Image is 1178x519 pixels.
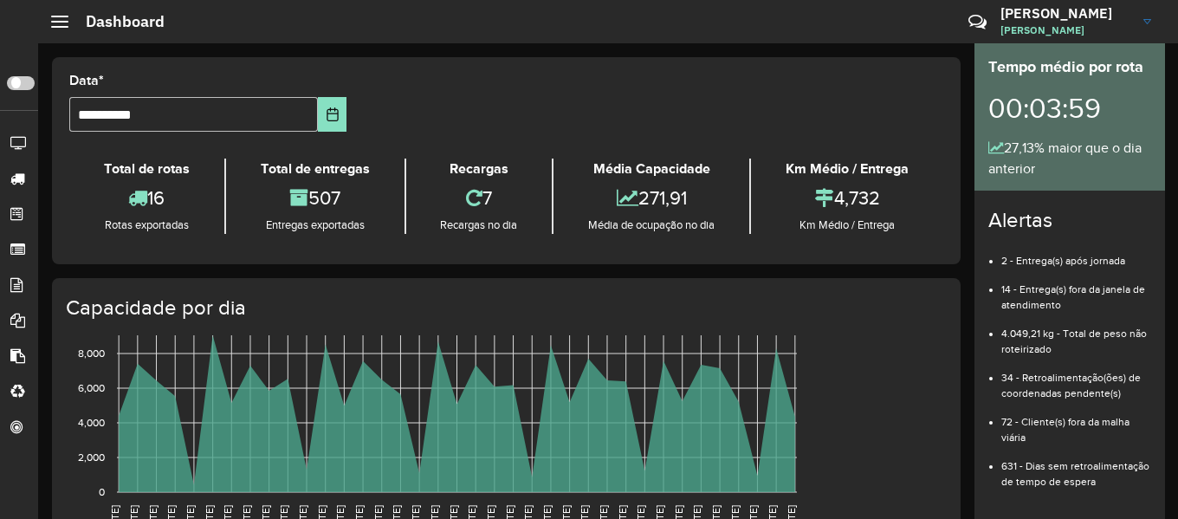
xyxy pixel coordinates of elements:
div: Recargas [411,159,548,179]
h2: Dashboard [68,12,165,31]
h3: [PERSON_NAME] [1000,5,1130,22]
a: Contato Rápido [959,3,996,41]
div: Média de ocupação no dia [558,217,745,234]
div: 16 [74,179,220,217]
div: Recargas no dia [411,217,548,234]
text: 8,000 [78,347,105,359]
text: 0 [99,486,105,497]
li: 14 - Entrega(s) fora da janela de atendimento [1001,269,1151,313]
li: 34 - Retroalimentação(ões) de coordenadas pendente(s) [1001,357,1151,401]
li: 4.049,21 kg - Total de peso não roteirizado [1001,313,1151,357]
h4: Capacidade por dia [66,295,943,321]
div: Entregas exportadas [230,217,400,234]
text: 6,000 [78,382,105,393]
div: Média Capacidade [558,159,745,179]
text: 2,000 [78,451,105,463]
div: Tempo médio por rota [988,55,1151,79]
div: Km Médio / Entrega [755,217,939,234]
h4: Alertas [988,208,1151,233]
text: 4,000 [78,417,105,428]
div: 00:03:59 [988,79,1151,138]
div: 4,732 [755,179,939,217]
div: 27,13% maior que o dia anterior [988,138,1151,179]
div: 507 [230,179,400,217]
li: 72 - Cliente(s) fora da malha viária [1001,401,1151,445]
li: 631 - Dias sem retroalimentação de tempo de espera [1001,445,1151,490]
div: Km Médio / Entrega [755,159,939,179]
div: 271,91 [558,179,745,217]
button: Choose Date [318,97,347,132]
div: Total de rotas [74,159,220,179]
span: [PERSON_NAME] [1000,23,1130,38]
li: 2 - Entrega(s) após jornada [1001,240,1151,269]
div: Rotas exportadas [74,217,220,234]
div: Total de entregas [230,159,400,179]
label: Data [69,70,104,91]
div: 7 [411,179,548,217]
